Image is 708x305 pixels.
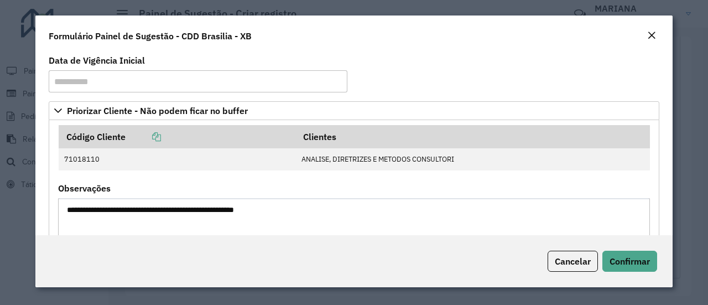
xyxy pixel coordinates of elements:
span: Cancelar [555,256,591,267]
span: Confirmar [610,256,650,267]
a: Priorizar Cliente - Não podem ficar no buffer [49,101,659,120]
button: Cancelar [548,251,598,272]
th: Código Cliente [59,125,296,148]
span: Priorizar Cliente - Não podem ficar no buffer [67,106,248,115]
em: Fechar [647,31,656,40]
a: Copiar [126,131,161,142]
td: ANALISE, DIRETRIZES E METODOS CONSULTORI [295,148,649,170]
td: 71018110 [59,148,296,170]
th: Clientes [295,125,649,148]
button: Confirmar [602,251,657,272]
h4: Formulário Painel de Sugestão - CDD Brasilia - XB [49,29,252,43]
button: Close [644,29,659,43]
label: Observações [58,182,111,195]
label: Data de Vigência Inicial [49,54,145,67]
